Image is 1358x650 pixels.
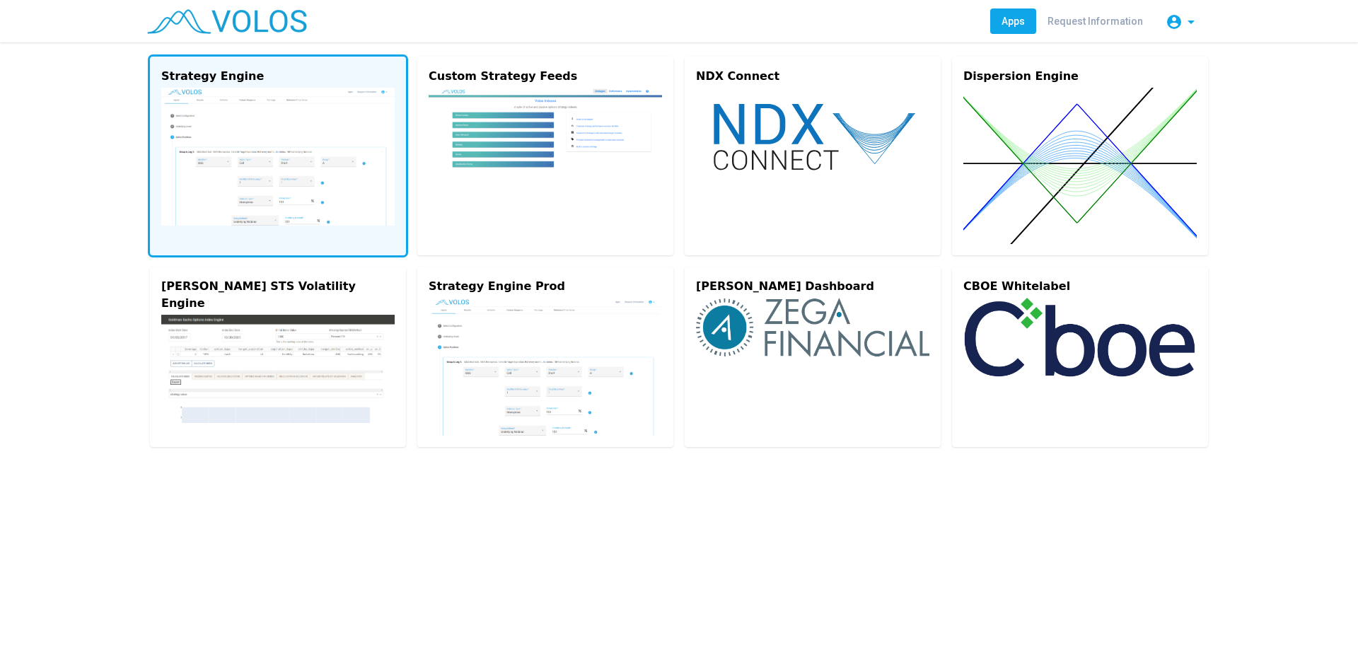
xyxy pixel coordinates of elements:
div: Strategy Engine [161,68,395,85]
img: zega-logo.png [696,298,929,357]
div: NDX Connect [696,68,929,85]
span: Request Information [1047,16,1143,27]
img: strategy-engine.png [429,298,662,436]
div: Strategy Engine Prod [429,278,662,295]
div: Dispersion Engine [963,68,1197,85]
img: ndx-connect.svg [696,88,929,185]
img: dispersion.svg [963,88,1197,244]
mat-icon: account_circle [1166,13,1183,30]
mat-icon: arrow_drop_down [1183,13,1200,30]
a: Request Information [1036,8,1154,34]
img: gs-engine.png [161,315,395,423]
img: cboe-logo.png [963,298,1197,377]
div: [PERSON_NAME] Dashboard [696,278,929,295]
a: Apps [990,8,1036,34]
div: Custom Strategy Feeds [429,68,662,85]
div: [PERSON_NAME] STS Volatility Engine [161,278,395,312]
div: CBOE Whitelabel [963,278,1197,295]
img: strategy-engine.png [161,88,395,226]
img: custom.png [429,88,662,199]
span: Apps [1002,16,1025,27]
